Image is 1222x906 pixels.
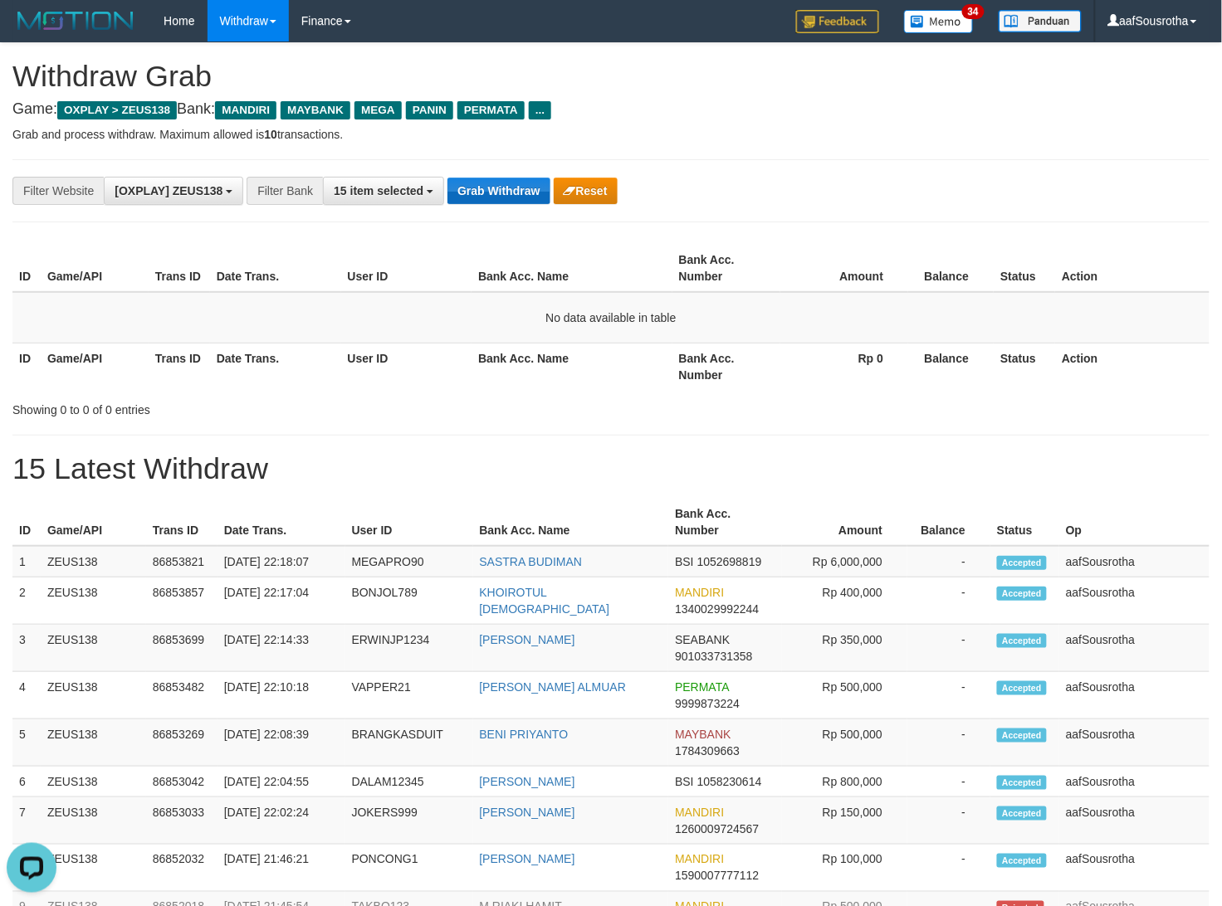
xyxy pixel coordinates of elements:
[57,101,177,119] span: OXPLAY > ZEUS138
[146,797,218,845] td: 86853033
[345,625,473,672] td: ERWINJP1234
[997,806,1047,821] span: Accepted
[782,719,907,767] td: Rp 500,000
[782,546,907,577] td: Rp 6,000,000
[41,625,146,672] td: ZEUS138
[908,343,994,390] th: Balance
[994,245,1055,292] th: Status
[12,343,41,390] th: ID
[907,767,990,797] td: -
[115,184,222,197] span: [OXPLAY] ZEUS138
[345,767,473,797] td: DALAM12345
[697,775,762,788] span: Copy 1058230614 to clipboard
[675,806,724,819] span: MANDIRI
[997,556,1047,570] span: Accepted
[782,845,907,892] td: Rp 100,000
[146,499,218,546] th: Trans ID
[907,577,990,625] td: -
[345,672,473,719] td: VAPPER21
[997,776,1047,790] span: Accepted
[1055,245,1210,292] th: Action
[12,126,1210,143] p: Grab and process withdraw. Maximum allowed is transactions.
[554,178,618,204] button: Reset
[782,672,907,719] td: Rp 500,000
[447,178,550,204] button: Grab Withdraw
[782,625,907,672] td: Rp 350,000
[675,680,729,694] span: PERMATA
[907,546,990,577] td: -
[480,806,575,819] a: [PERSON_NAME]
[345,845,473,892] td: PONCONG1
[1059,577,1210,625] td: aafSousrotha
[1059,625,1210,672] td: aafSousrotha
[782,797,907,845] td: Rp 150,000
[41,577,146,625] td: ZEUS138
[12,395,496,418] div: Showing 0 to 0 of 0 entries
[12,499,41,546] th: ID
[334,184,423,197] span: 15 item selected
[345,797,473,845] td: JOKERS999
[12,719,41,767] td: 5
[41,719,146,767] td: ZEUS138
[782,767,907,797] td: Rp 800,000
[480,586,610,616] a: KHOIROTUL [DEMOGRAPHIC_DATA]
[218,577,345,625] td: [DATE] 22:17:04
[210,245,341,292] th: Date Trans.
[12,245,41,292] th: ID
[480,555,583,568] a: SASTRA BUDIMAN
[675,728,731,741] span: MAYBANK
[1055,343,1210,390] th: Action
[406,101,453,119] span: PANIN
[12,452,1210,485] h1: 15 Latest Withdraw
[149,245,210,292] th: Trans ID
[480,680,627,694] a: [PERSON_NAME] ALMUAR
[1059,499,1210,546] th: Op
[782,577,907,625] td: Rp 400,000
[1059,719,1210,767] td: aafSousrotha
[999,10,1082,32] img: panduan.png
[41,672,146,719] td: ZEUS138
[675,697,740,710] span: Copy 9999873224 to clipboard
[12,577,41,625] td: 2
[1059,845,1210,892] td: aafSousrotha
[472,245,672,292] th: Bank Acc. Name
[997,854,1047,868] span: Accepted
[354,101,402,119] span: MEGA
[907,625,990,672] td: -
[218,499,345,546] th: Date Trans.
[962,4,985,19] span: 34
[146,845,218,892] td: 86852032
[345,577,473,625] td: BONJOL789
[41,343,149,390] th: Game/API
[675,602,759,616] span: Copy 1340029992244 to clipboard
[994,343,1055,390] th: Status
[281,101,350,119] span: MAYBANK
[997,634,1047,648] span: Accepted
[12,797,41,845] td: 7
[1059,546,1210,577] td: aafSousrotha
[218,672,345,719] td: [DATE] 22:10:18
[675,822,759,835] span: Copy 1260009724567 to clipboard
[12,292,1210,343] td: No data available in table
[1059,672,1210,719] td: aafSousrotha
[323,177,444,205] button: 15 item selected
[672,245,780,292] th: Bank Acc. Number
[146,625,218,672] td: 86853699
[146,672,218,719] td: 86853482
[12,546,41,577] td: 1
[668,499,782,546] th: Bank Acc. Number
[41,499,146,546] th: Game/API
[12,60,1210,93] h1: Withdraw Grab
[41,546,146,577] td: ZEUS138
[215,101,276,119] span: MANDIRI
[12,8,139,33] img: MOTION_logo.png
[264,128,277,141] strong: 10
[904,10,974,33] img: Button%20Memo.svg
[146,577,218,625] td: 86853857
[457,101,525,119] span: PERMATA
[341,245,472,292] th: User ID
[782,499,907,546] th: Amount
[12,625,41,672] td: 3
[907,499,990,546] th: Balance
[1059,797,1210,845] td: aafSousrotha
